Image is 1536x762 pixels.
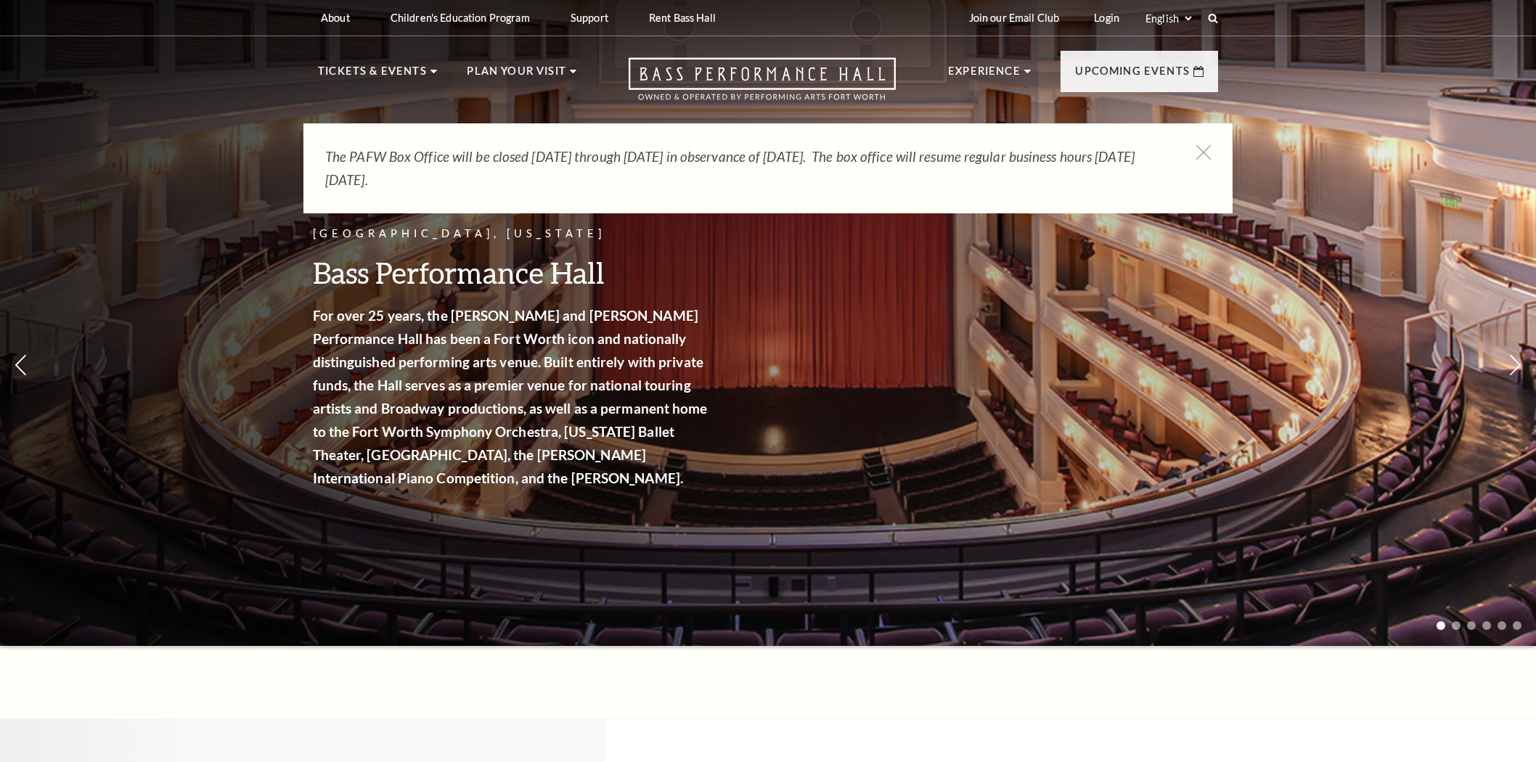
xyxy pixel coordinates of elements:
[1143,12,1194,25] select: Select:
[649,12,716,24] p: Rent Bass Hall
[313,225,712,243] p: [GEOGRAPHIC_DATA], [US_STATE]
[948,62,1021,89] p: Experience
[318,62,427,89] p: Tickets & Events
[321,12,350,24] p: About
[325,148,1135,188] em: The PAFW Box Office will be closed [DATE] through [DATE] in observance of [DATE]. The box office ...
[467,62,566,89] p: Plan Your Visit
[313,307,708,486] strong: For over 25 years, the [PERSON_NAME] and [PERSON_NAME] Performance Hall has been a Fort Worth ico...
[313,254,712,291] h3: Bass Performance Hall
[391,12,530,24] p: Children's Education Program
[1075,62,1190,89] p: Upcoming Events
[571,12,608,24] p: Support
